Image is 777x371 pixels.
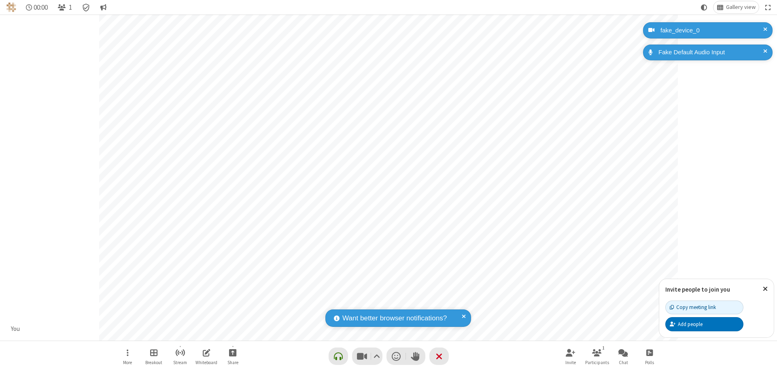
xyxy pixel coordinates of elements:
[371,348,382,365] button: Video setting
[665,286,730,293] label: Invite people to join you
[665,317,743,331] button: Add people
[637,345,662,368] button: Open poll
[168,345,192,368] button: Start streaming
[352,348,382,365] button: Stop video (⌘+Shift+V)
[757,279,774,299] button: Close popover
[23,1,51,13] div: Timer
[342,313,447,324] span: Want better browser notifications?
[386,348,406,365] button: Send a reaction
[406,348,425,365] button: Raise hand
[8,324,23,334] div: You
[619,360,628,365] span: Chat
[227,360,238,365] span: Share
[726,4,756,11] span: Gallery view
[762,1,774,13] button: Fullscreen
[558,345,583,368] button: Invite participants (⌘+Shift+I)
[145,360,162,365] span: Breakout
[54,1,75,13] button: Open participant list
[698,1,711,13] button: Using system theme
[670,303,716,311] div: Copy meeting link
[115,345,140,368] button: Open menu
[195,360,217,365] span: Whiteboard
[329,348,348,365] button: Connect your audio
[665,301,743,314] button: Copy meeting link
[429,348,449,365] button: End or leave meeting
[97,1,110,13] button: Conversation
[600,344,607,352] div: 1
[565,360,576,365] span: Invite
[34,4,48,11] span: 00:00
[6,2,16,12] img: QA Selenium DO NOT DELETE OR CHANGE
[221,345,245,368] button: Start sharing
[713,1,759,13] button: Change layout
[658,26,766,35] div: fake_device_0
[611,345,635,368] button: Open chat
[69,4,72,11] span: 1
[645,360,654,365] span: Polls
[656,48,766,57] div: Fake Default Audio Input
[194,345,219,368] button: Open shared whiteboard
[585,360,609,365] span: Participants
[79,1,94,13] div: Meeting details Encryption enabled
[123,360,132,365] span: More
[585,345,609,368] button: Open participant list
[142,345,166,368] button: Manage Breakout Rooms
[173,360,187,365] span: Stream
